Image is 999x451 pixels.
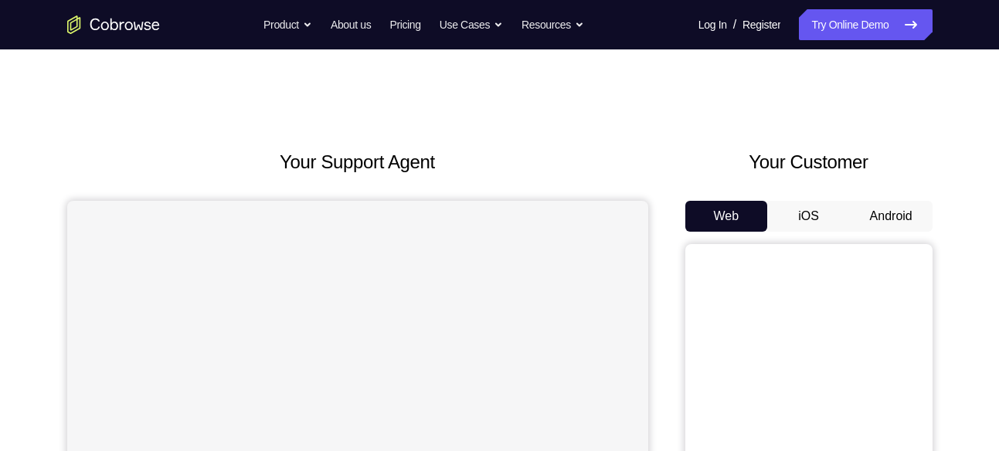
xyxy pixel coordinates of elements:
[685,201,768,232] button: Web
[331,9,371,40] a: About us
[67,148,648,176] h2: Your Support Agent
[698,9,727,40] a: Log In
[263,9,312,40] button: Product
[850,201,933,232] button: Android
[67,15,160,34] a: Go to the home page
[799,9,932,40] a: Try Online Demo
[767,201,850,232] button: iOS
[742,9,780,40] a: Register
[440,9,503,40] button: Use Cases
[522,9,584,40] button: Resources
[733,15,736,34] span: /
[389,9,420,40] a: Pricing
[685,148,933,176] h2: Your Customer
